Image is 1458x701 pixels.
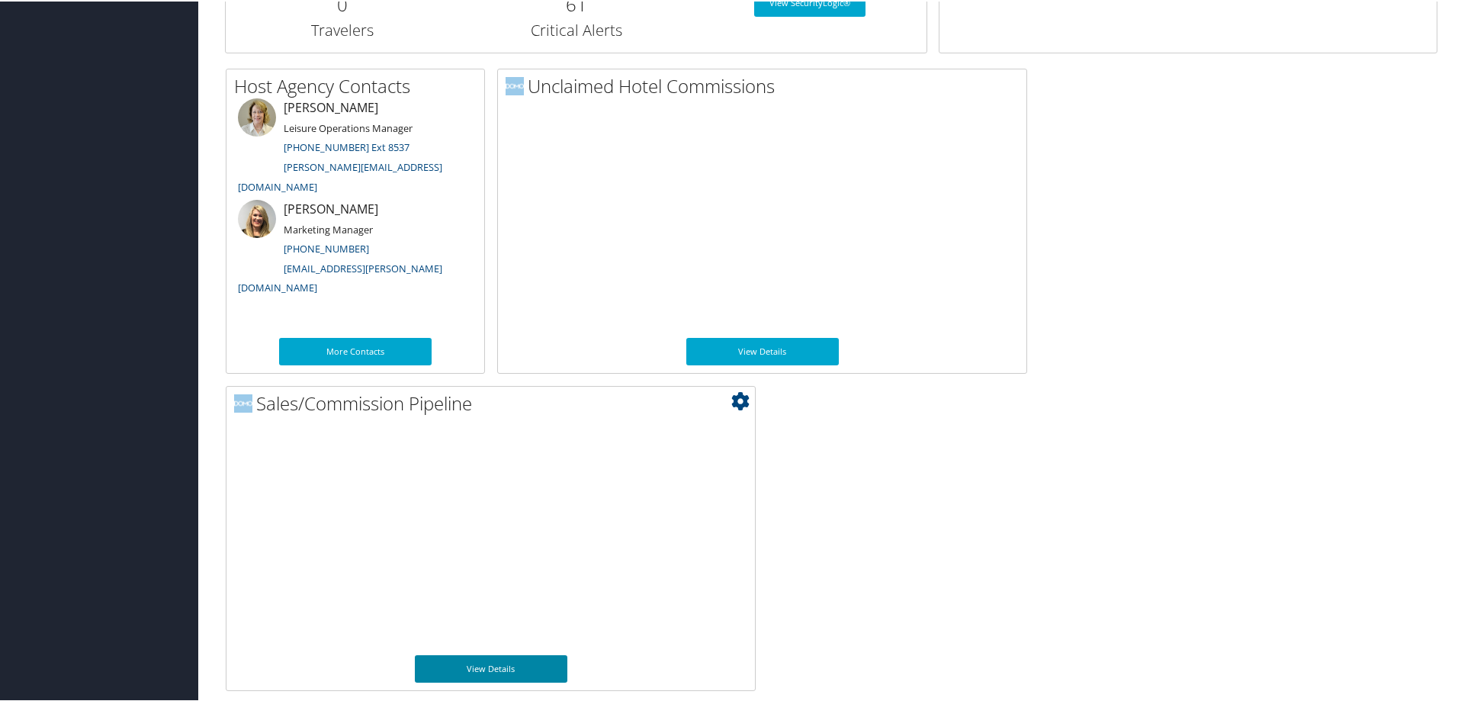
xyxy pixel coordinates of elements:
small: Leisure Operations Manager [284,120,413,133]
a: View Details [686,336,839,364]
a: [PHONE_NUMBER] Ext 8537 [284,139,409,153]
a: More Contacts [279,336,432,364]
img: meredith-price.jpg [238,97,276,135]
small: Marketing Manager [284,221,373,235]
a: [PHONE_NUMBER] [284,240,369,254]
img: ali-moffitt.jpg [238,198,276,236]
h3: Travelers [237,18,448,40]
h2: Unclaimed Hotel Commissions [506,72,1026,98]
li: [PERSON_NAME] [230,97,480,198]
img: domo-logo.png [506,76,524,94]
a: View Details [415,654,567,681]
img: domo-logo.png [234,393,252,411]
h2: Sales/Commission Pipeline [234,389,755,415]
h3: Critical Alerts [470,18,681,40]
a: [PERSON_NAME][EMAIL_ADDRESS][DOMAIN_NAME] [238,159,442,192]
li: [PERSON_NAME] [230,198,480,300]
a: [EMAIL_ADDRESS][PERSON_NAME][DOMAIN_NAME] [238,260,442,294]
h2: Host Agency Contacts [234,72,484,98]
